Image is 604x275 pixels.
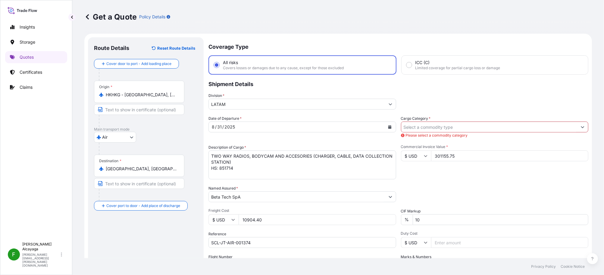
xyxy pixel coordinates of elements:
span: ICC (C) [415,60,430,66]
button: Calendar [385,122,395,132]
label: Reference [208,231,226,237]
div: / [222,123,224,131]
div: / [215,123,217,131]
a: Insights [5,21,67,33]
p: Get a Quote [84,12,137,22]
button: Cover port to door - Add place of discharge [94,201,188,211]
input: Type amount [431,150,589,161]
button: Show suggestions [385,191,396,202]
span: Commercial Invoice Value [401,144,589,149]
div: Destination [99,159,121,163]
div: Origin [99,85,112,89]
input: Type to search division [209,99,385,110]
a: Certificates [5,66,67,78]
label: Division [208,93,224,99]
button: Show suggestions [577,122,588,132]
p: Claims [20,84,33,90]
input: All risksCovers losses or damages due to any cause, except for those excluded [214,62,219,68]
span: Covers losses or damages due to any cause, except for those excluded [223,66,344,70]
input: Enter amount [239,214,396,225]
label: Cargo Category [401,116,431,122]
span: All risks [223,60,238,66]
input: ICC (C)Limited coverage for partial cargo loss or damage [406,62,412,68]
label: Description of Cargo [208,144,246,150]
div: month, [211,123,215,131]
p: Policy Details [139,14,165,20]
p: Reset Route Details [157,45,195,51]
p: Storage [20,39,35,45]
span: Air [102,134,108,140]
p: [PERSON_NAME] Alcayaga [22,242,60,252]
div: year, [224,123,236,131]
label: Marks & Numbers [401,254,432,260]
div: % [401,214,413,225]
button: Cover door to port - Add loading place [94,59,179,69]
span: Cover door to port - Add loading place [106,61,171,67]
p: Main transport mode [94,127,198,132]
a: Storage [5,36,67,48]
p: Insights [20,24,35,30]
input: Full name [209,191,385,202]
a: Privacy Policy [531,264,556,269]
span: Duty Cost [401,231,589,236]
button: Reset Route Details [149,43,198,53]
p: Certificates [20,69,42,75]
button: Select transport [94,132,136,143]
input: Your internal reference [208,237,396,248]
input: Text to appear on certificate [94,178,184,189]
span: Limited coverage for partial cargo loss or damage [415,66,500,70]
span: F [12,252,16,258]
a: Quotes [5,51,67,63]
div: day, [217,123,222,131]
a: Claims [5,81,67,93]
span: Please select a commodity category [401,132,589,138]
label: Named Assured [208,185,238,191]
p: Shipment Details [208,75,588,93]
input: Select a commodity type [401,122,577,132]
span: Cover port to door - Add place of discharge [106,203,180,209]
input: Enter percentage [413,214,589,225]
input: Origin [106,92,177,98]
input: Text to appear on certificate [94,104,184,115]
span: Date of Departure [208,116,242,122]
label: CIF Markup [401,208,421,214]
p: [PERSON_NAME][EMAIL_ADDRESS][PERSON_NAME][DOMAIN_NAME] [22,253,60,267]
label: Flight Number [208,254,233,260]
p: Coverage Type [208,37,588,55]
span: Freight Cost [208,208,396,213]
button: Show suggestions [385,99,396,110]
p: Route Details [94,45,129,52]
input: Destination [106,166,177,172]
a: Cookie Notice [561,264,585,269]
input: Enter amount [431,237,589,248]
p: Quotes [20,54,34,60]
